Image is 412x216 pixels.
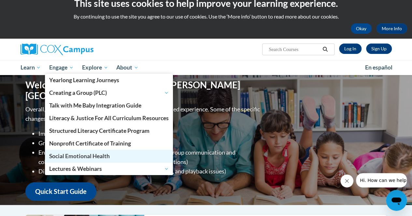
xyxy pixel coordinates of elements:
iframe: Close message [340,174,353,187]
a: Literacy & Justice For All Curriculum Resources [45,112,173,124]
input: Search Courses [268,45,320,53]
a: Nonprofit Certificate of Training [45,137,173,150]
a: Lectures & Webinars [45,163,173,175]
iframe: Button to launch messaging window [386,190,407,211]
span: About [116,64,138,71]
a: Yearlong Learning Journeys [45,74,173,86]
span: Yearlong Learning Journeys [49,77,119,83]
span: Nonprofit Certificate of Training [49,140,131,147]
li: Greater Device Compatibility [38,138,262,148]
span: En español [365,64,392,71]
p: Overall, we are proud to provide you with a more streamlined experience. Some of the specific cha... [25,105,262,123]
div: Main menu [16,60,397,75]
iframe: Message from company [356,173,407,187]
a: En español [361,61,397,74]
li: Diminished progression issues (site lag, video stalling, and playback issues) [38,167,262,176]
a: Talk with Me Baby Integration Guide [45,99,173,112]
a: About [112,60,143,75]
a: More Info [376,23,407,34]
span: Talk with Me Baby Integration Guide [49,102,141,109]
a: Log In [339,44,362,54]
span: Literacy & Justice For All Curriculum Resources [49,115,169,121]
a: Social Emotional Health [45,150,173,162]
a: Learn [16,60,45,75]
a: Structured Literacy Certificate Program [45,124,173,137]
button: Okay [351,23,372,34]
a: Creating a Group (PLC) [45,87,173,99]
button: Search [320,45,330,53]
a: Quick Start Guide [25,182,96,201]
h1: Welcome to the new and improved [PERSON_NAME][GEOGRAPHIC_DATA] [25,80,262,101]
a: Cox Campus [21,44,138,55]
a: Explore [78,60,112,75]
span: Engage [49,64,74,71]
span: Learn [20,64,41,71]
li: Improved Site Navigation [38,129,262,138]
span: Lectures & Webinars [49,165,169,173]
a: Register [366,44,392,54]
span: Hi. How can we help? [4,5,53,10]
a: Engage [45,60,78,75]
img: Cox Campus [21,44,93,55]
li: Enhanced Group Collaboration Tools (Action plans, Group communication and collaboration tools, re... [38,148,262,167]
span: Creating a Group (PLC) [49,89,169,97]
span: Social Emotional Health [49,153,110,159]
span: Structured Literacy Certificate Program [49,127,149,134]
p: By continuing to use the site you agree to our use of cookies. Use the ‘More info’ button to read... [5,13,407,20]
span: Explore [82,64,108,71]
